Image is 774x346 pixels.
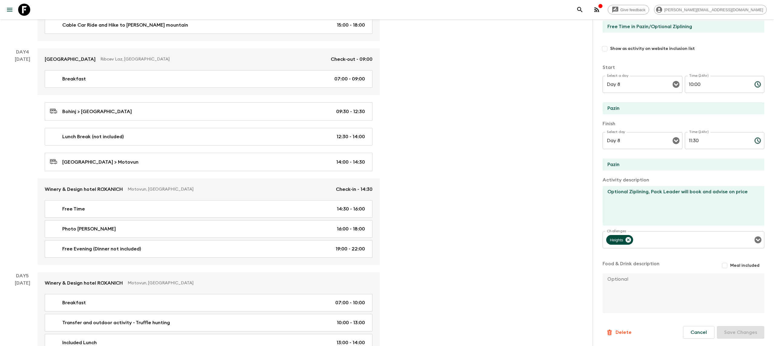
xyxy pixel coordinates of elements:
[45,294,372,312] a: Breakfast07:00 - 10:00
[62,133,124,140] p: Lunch Break (not included)
[610,46,695,52] span: Show as activity on website inclusion list
[45,70,372,88] a: Breakfast07:00 - 09:00
[45,153,372,171] a: [GEOGRAPHIC_DATA] > Motovun14:00 - 14:30
[603,64,764,71] p: Start
[128,280,368,286] p: Motovun, [GEOGRAPHIC_DATA]
[336,158,365,166] p: 14:00 - 14:30
[45,16,372,34] a: Cable Car Ride and Hike to [PERSON_NAME] mountain15:00 - 18:00
[45,102,372,121] a: Bohinj > [GEOGRAPHIC_DATA]09:30 - 12:30
[45,128,372,145] a: Lunch Break (not included)12:30 - 14:00
[331,56,372,63] p: Check-out - 09:00
[335,299,365,306] p: 07:00 - 10:00
[45,56,96,63] p: [GEOGRAPHIC_DATA]
[37,48,380,70] a: [GEOGRAPHIC_DATA]Ribcev Laz, [GEOGRAPHIC_DATA]Check-out - 09:00
[752,78,764,90] button: Choose time, selected time is 10:00 AM
[574,4,586,16] button: search adventures
[62,205,85,213] p: Free Time
[603,176,764,184] p: Activity description
[754,236,762,244] button: Open
[685,132,750,149] input: hh:mm
[672,80,680,89] button: Open
[45,200,372,218] a: Free Time14:30 - 16:00
[603,102,759,114] input: Start Location
[62,75,86,83] p: Breakfast
[45,220,372,238] a: Photo [PERSON_NAME]16:00 - 18:00
[608,5,649,15] a: Give feedback
[337,21,365,29] p: 15:00 - 18:00
[607,129,625,135] label: Select day
[334,75,365,83] p: 07:00 - 09:00
[7,48,37,56] p: Day 4
[128,186,331,192] p: Motovun, [GEOGRAPHIC_DATA]
[15,56,30,265] div: [DATE]
[62,245,141,253] p: Free Evening (Dinner not included)
[603,260,659,271] p: Food & Drink description
[337,205,365,213] p: 14:30 - 16:00
[7,272,37,279] p: Day 5
[37,178,380,200] a: Winery & Design hotel ROXANICHMotovun, [GEOGRAPHIC_DATA]Check-in - 14:30
[62,21,188,29] p: Cable Car Ride and Hike to [PERSON_NAME] mountain
[337,133,365,140] p: 12:30 - 14:00
[603,326,635,338] button: Delete
[606,235,633,245] div: Heights
[603,21,759,33] input: E.g Hozuagawa boat tour
[607,73,628,78] label: Select a day
[4,4,16,16] button: menu
[62,108,132,115] p: Bohinj > [GEOGRAPHIC_DATA]
[607,229,626,234] label: Challenges
[62,299,86,306] p: Breakfast
[336,245,365,253] p: 19:00 - 22:00
[603,186,759,226] textarea: Optional Ziplining, Pack Leader will book and advise on price
[603,120,764,127] p: Finish
[62,158,138,166] p: [GEOGRAPHIC_DATA] > Motovun
[616,329,632,336] p: Delete
[45,186,123,193] p: Winery & Design hotel ROXANICH
[45,314,372,331] a: Transfer and outdoor activity - Truffle hunting10:00 - 13:00
[617,8,649,12] span: Give feedback
[689,73,709,78] label: Time (24hr)
[730,263,759,269] span: Meal included
[336,108,365,115] p: 09:30 - 12:30
[683,326,714,339] button: Cancel
[45,240,372,258] a: Free Evening (Dinner not included)19:00 - 22:00
[336,186,372,193] p: Check-in - 14:30
[37,272,380,294] a: Winery & Design hotel ROXANICHMotovun, [GEOGRAPHIC_DATA]
[62,319,170,326] p: Transfer and outdoor activity - Truffle hunting
[62,225,116,233] p: Photo [PERSON_NAME]
[45,279,123,287] p: Winery & Design hotel ROXANICH
[672,136,680,145] button: Open
[689,129,709,135] label: Time (24hr)
[661,8,766,12] span: [PERSON_NAME][EMAIL_ADDRESS][DOMAIN_NAME]
[337,319,365,326] p: 10:00 - 13:00
[100,56,326,62] p: Ribcev Laz, [GEOGRAPHIC_DATA]
[685,76,750,93] input: hh:mm
[603,158,759,171] input: End Location (leave blank if same as Start)
[752,135,764,147] button: Choose time, selected time is 11:30 AM
[606,237,627,243] span: Heights
[654,5,767,15] div: [PERSON_NAME][EMAIL_ADDRESS][DOMAIN_NAME]
[337,225,365,233] p: 16:00 - 18:00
